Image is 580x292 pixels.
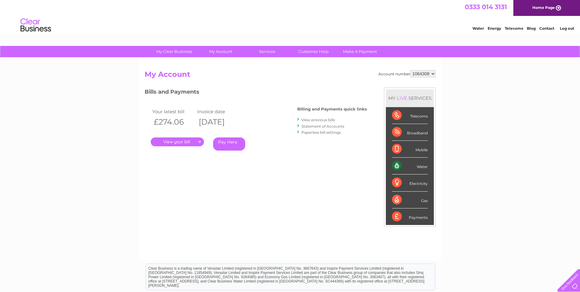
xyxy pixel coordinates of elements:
[151,107,196,116] td: Your latest bill
[301,130,341,135] a: Paperless bill settings
[213,137,245,151] a: Pay Here
[392,192,428,208] div: Gas
[145,88,367,98] h3: Bills and Payments
[527,26,536,31] a: Blog
[472,26,484,31] a: Water
[392,141,428,158] div: Mobile
[196,107,241,116] td: Invoice date
[288,46,339,57] a: Customer Help
[560,26,574,31] a: Log out
[392,208,428,225] div: Payments
[392,107,428,124] div: Telecoms
[465,3,507,11] a: 0333 014 3131
[196,116,241,128] th: [DATE]
[195,46,246,57] a: My Account
[386,89,434,107] div: MY SERVICES
[20,16,51,35] img: logo.png
[145,70,436,82] h2: My Account
[392,174,428,191] div: Electricity
[505,26,523,31] a: Telecoms
[151,116,196,128] th: £274.06
[301,124,344,129] a: Statement of Accounts
[149,46,199,57] a: My Clear Business
[151,137,204,146] a: .
[146,3,435,30] div: Clear Business is a trading name of Verastar Limited (registered in [GEOGRAPHIC_DATA] No. 3667643...
[242,46,292,57] a: Services
[301,118,335,122] a: View previous bills
[297,107,367,111] h4: Billing and Payments quick links
[392,158,428,174] div: Water
[396,95,408,101] div: LIVE
[335,46,385,57] a: Make A Payment
[392,124,428,141] div: Broadband
[539,26,554,31] a: Contact
[488,26,501,31] a: Energy
[379,70,436,77] div: Account number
